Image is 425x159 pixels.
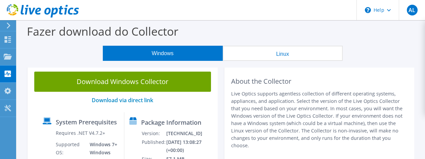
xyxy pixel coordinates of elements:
span: AL [407,5,418,15]
a: Download Windows Collector [34,72,211,92]
td: Published: [141,138,166,155]
h2: About the Collector [231,77,408,85]
label: Fazer download do Collector [27,24,178,39]
svg: \n [365,7,371,13]
p: Live Optics supports agentless collection of different operating systems, appliances, and applica... [231,90,408,149]
td: [TECHNICAL_ID] [166,129,215,138]
td: [DATE] 13:08:27 (+00:00) [166,138,215,155]
label: Package Information [141,119,201,126]
td: Version: [141,129,166,138]
label: System Prerequisites [56,119,117,125]
button: Linux [223,46,343,61]
a: Download via direct link [92,96,153,104]
button: Windows [103,46,223,61]
label: Requires .NET V4.7.2+ [56,130,105,136]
